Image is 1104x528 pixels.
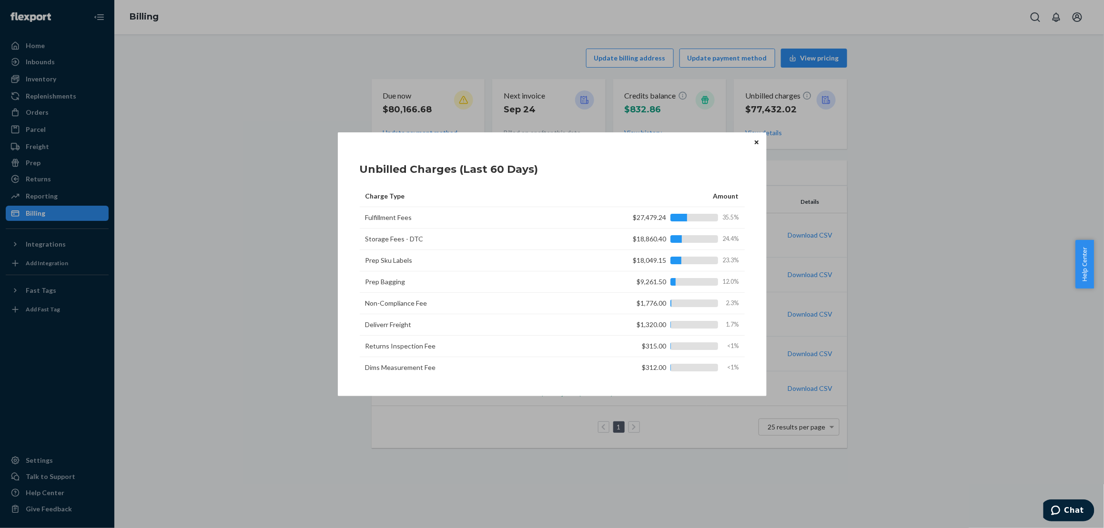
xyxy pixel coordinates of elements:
[613,277,739,287] div: $9,261.50
[360,207,598,229] td: Fulfillment Fees
[722,256,739,265] span: 23.3%
[613,363,739,372] div: $312.00
[722,278,739,286] span: 12.0%
[360,250,598,271] td: Prep Sku Labels
[722,320,739,329] span: 1.7%
[613,234,739,244] div: $18,860.40
[613,213,739,222] div: $27,479.24
[613,341,739,351] div: $315.00
[360,271,598,293] td: Prep Bagging
[752,137,761,148] button: Close
[613,320,739,329] div: $1,320.00
[360,186,598,207] th: Charge Type
[360,293,598,314] td: Non-Compliance Fee
[722,363,739,372] span: <1%
[722,299,739,308] span: 2.3%
[360,229,598,250] td: Storage Fees - DTC
[360,162,538,177] h1: Unbilled Charges (Last 60 Days)
[722,342,739,350] span: <1%
[360,336,598,357] td: Returns Inspection Fee
[722,235,739,243] span: 24.4%
[360,314,598,336] td: Deliverr Freight
[613,299,739,308] div: $1,776.00
[21,7,41,15] span: Chat
[722,213,739,222] span: 35.5%
[613,256,739,265] div: $18,049.15
[360,357,598,379] td: Dims Measurement Fee
[598,186,745,207] th: Amount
